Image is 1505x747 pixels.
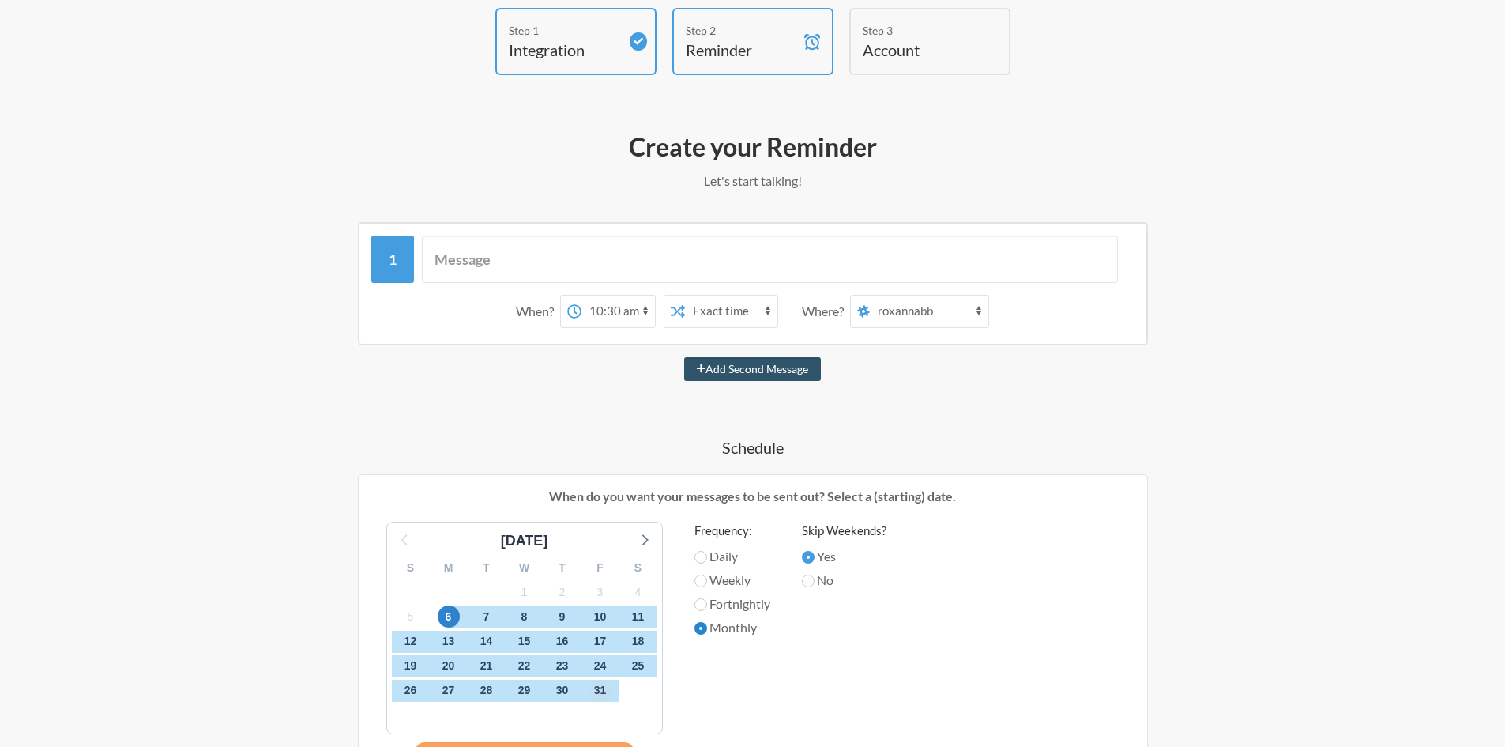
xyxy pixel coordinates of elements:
[684,357,821,381] button: Add Second Message
[509,39,619,61] h4: Integration
[589,631,611,653] span: Monday, November 17, 2025
[589,581,611,603] span: Monday, November 3, 2025
[686,22,796,39] div: Step 2
[514,680,536,702] span: Saturday, November 29, 2025
[551,680,574,702] span: Sunday, November 30, 2025
[694,547,770,566] label: Daily
[694,571,770,590] label: Weekly
[627,606,649,628] span: Tuesday, November 11, 2025
[694,622,707,635] input: Monthly
[400,631,422,653] span: Wednesday, November 12, 2025
[802,547,886,566] label: Yes
[514,606,536,628] span: Saturday, November 8, 2025
[516,295,560,328] div: When?
[438,606,460,628] span: Thursday, November 6, 2025
[686,39,796,61] h4: Reminder
[468,556,506,580] div: T
[509,22,619,39] div: Step 1
[694,618,770,637] label: Monthly
[694,594,770,613] label: Fortnightly
[589,606,611,628] span: Monday, November 10, 2025
[619,556,657,580] div: S
[551,581,574,603] span: Sunday, November 2, 2025
[514,581,536,603] span: Saturday, November 1, 2025
[295,436,1211,458] h4: Schedule
[551,655,574,677] span: Sunday, November 23, 2025
[627,581,649,603] span: Tuesday, November 4, 2025
[422,236,1118,283] input: Message
[495,530,555,552] div: [DATE]
[802,571,886,590] label: No
[400,606,422,628] span: Wednesday, November 5, 2025
[802,295,850,328] div: Where?
[514,631,536,653] span: Saturday, November 15, 2025
[295,130,1211,164] h2: Create your Reminder
[551,631,574,653] span: Sunday, November 16, 2025
[430,556,468,580] div: M
[476,606,498,628] span: Friday, November 7, 2025
[551,606,574,628] span: Sunday, November 9, 2025
[400,680,422,702] span: Wednesday, November 26, 2025
[694,522,770,540] label: Frequency:
[802,551,815,564] input: Yes
[476,631,498,653] span: Friday, November 14, 2025
[438,655,460,677] span: Thursday, November 20, 2025
[295,172,1211,191] p: Let's start talking!
[589,680,611,702] span: Monday, December 1, 2025
[694,598,707,611] input: Fortnightly
[514,655,536,677] span: Saturday, November 22, 2025
[589,655,611,677] span: Monday, November 24, 2025
[694,575,707,587] input: Weekly
[506,556,544,580] div: W
[438,680,460,702] span: Thursday, November 27, 2025
[863,39,973,61] h4: Account
[627,631,649,653] span: Tuesday, November 18, 2025
[694,551,707,564] input: Daily
[438,631,460,653] span: Thursday, November 13, 2025
[476,655,498,677] span: Friday, November 21, 2025
[392,556,430,580] div: S
[581,556,619,580] div: F
[863,22,973,39] div: Step 3
[802,522,886,540] label: Skip Weekends?
[371,487,1135,506] p: When do you want your messages to be sent out? Select a (starting) date.
[802,575,815,587] input: No
[476,680,498,702] span: Friday, November 28, 2025
[544,556,581,580] div: T
[400,655,422,677] span: Wednesday, November 19, 2025
[627,655,649,677] span: Tuesday, November 25, 2025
